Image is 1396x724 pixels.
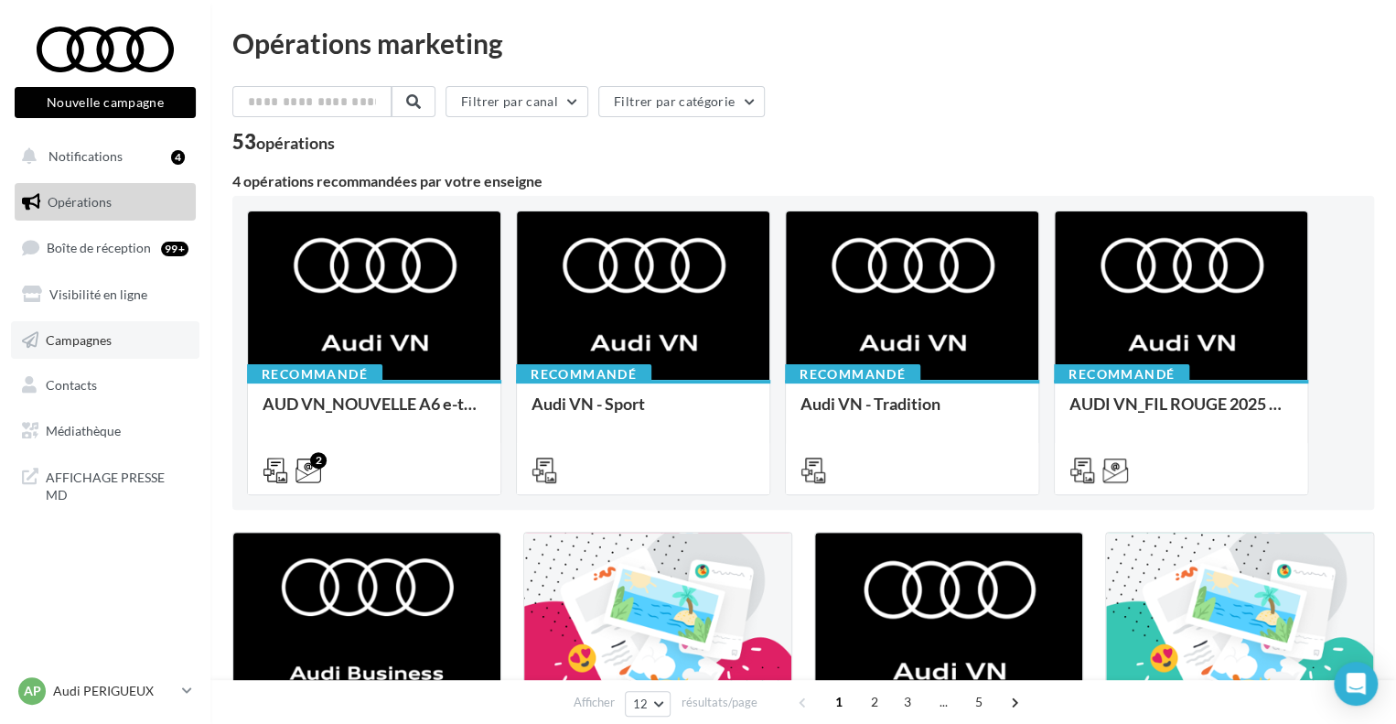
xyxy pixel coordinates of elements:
span: Afficher [574,694,615,711]
span: 1 [824,687,854,717]
a: Boîte de réception99+ [11,228,199,267]
div: Recommandé [516,364,651,384]
button: Filtrer par canal [446,86,588,117]
div: Recommandé [1054,364,1189,384]
div: AUDI VN_FIL ROUGE 2025 - A1, Q2, Q3, Q5 et Q4 e-tron [1069,394,1293,431]
button: Nouvelle campagne [15,87,196,118]
span: AFFICHAGE PRESSE MD [46,465,188,504]
button: 12 [625,691,671,717]
div: Open Intercom Messenger [1334,662,1378,706]
div: opérations [256,135,335,151]
button: Notifications 4 [11,137,192,176]
a: Campagnes [11,321,199,360]
a: AFFICHAGE PRESSE MD [11,458,199,512]
button: Filtrer par catégorie [598,86,765,117]
div: Audi VN - Tradition [800,394,1024,431]
div: 53 [232,132,335,152]
span: ... [929,687,958,717]
div: Audi VN - Sport [532,394,755,431]
span: Boîte de réception [47,240,151,255]
span: Campagnes [46,331,112,347]
div: 4 opérations recommandées par votre enseigne [232,174,1374,189]
a: Opérations [11,183,199,222]
div: 99+ [161,242,188,256]
span: Opérations [48,194,112,210]
span: Contacts [46,377,97,393]
span: AP [24,682,41,700]
div: Opérations marketing [232,29,1374,57]
div: 2 [310,452,327,469]
div: 4 [171,150,185,165]
div: Recommandé [785,364,920,384]
span: 3 [893,687,922,717]
span: résultats/page [681,694,757,711]
a: Visibilité en ligne [11,276,199,314]
span: Notifications [48,148,123,164]
a: Contacts [11,366,199,405]
div: AUD VN_NOUVELLE A6 e-tron [263,394,486,431]
span: Visibilité en ligne [49,286,147,302]
p: Audi PERIGUEUX [53,682,175,700]
span: 2 [860,687,889,717]
a: AP Audi PERIGUEUX [15,674,196,708]
a: Médiathèque [11,412,199,450]
span: 5 [964,687,993,717]
div: Recommandé [247,364,382,384]
span: 12 [633,697,649,711]
span: Médiathèque [46,423,121,438]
